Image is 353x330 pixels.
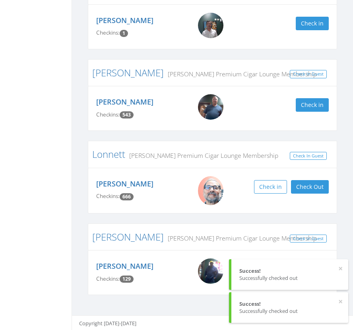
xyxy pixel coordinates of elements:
img: Thompson_Clark.png [198,13,223,38]
small: [PERSON_NAME] Premium Cigar Lounge Membership [164,234,317,243]
a: [PERSON_NAME] [96,97,153,107]
button: Check Out [291,180,329,194]
span: Checkin count [120,30,128,37]
a: [PERSON_NAME] [92,66,164,79]
small: [PERSON_NAME] Premium Cigar Lounge Membership [125,151,278,160]
span: Checkin count [120,193,134,200]
a: [PERSON_NAME] [92,230,164,243]
button: Check in [254,180,287,194]
span: Checkins: [96,275,120,282]
div: Success! [239,267,340,275]
button: × [338,298,343,306]
div: Success! [239,300,340,308]
a: Check In Guest [290,235,327,243]
button: × [338,265,343,273]
a: Check In Guest [290,152,327,160]
a: Check In Guest [290,70,327,78]
span: Checkin count [120,111,134,118]
div: Successfully checked out [239,274,340,282]
div: Successfully checked out [239,307,340,315]
span: Checkins: [96,192,120,200]
a: Lonnett [92,148,125,161]
img: Frank.jpg [198,176,223,205]
a: [PERSON_NAME] [96,16,153,25]
a: [PERSON_NAME] [96,261,153,271]
img: David_Resse.png [198,258,223,284]
a: [PERSON_NAME] [96,179,153,188]
small: [PERSON_NAME] Premium Cigar Lounge Membership [164,70,317,78]
img: Kevin_Howerton.png [198,94,223,120]
span: Checkins: [96,111,120,118]
button: Check in [296,98,329,112]
span: Checkin count [120,276,134,283]
button: Check in [296,17,329,30]
span: Checkins: [96,29,120,36]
